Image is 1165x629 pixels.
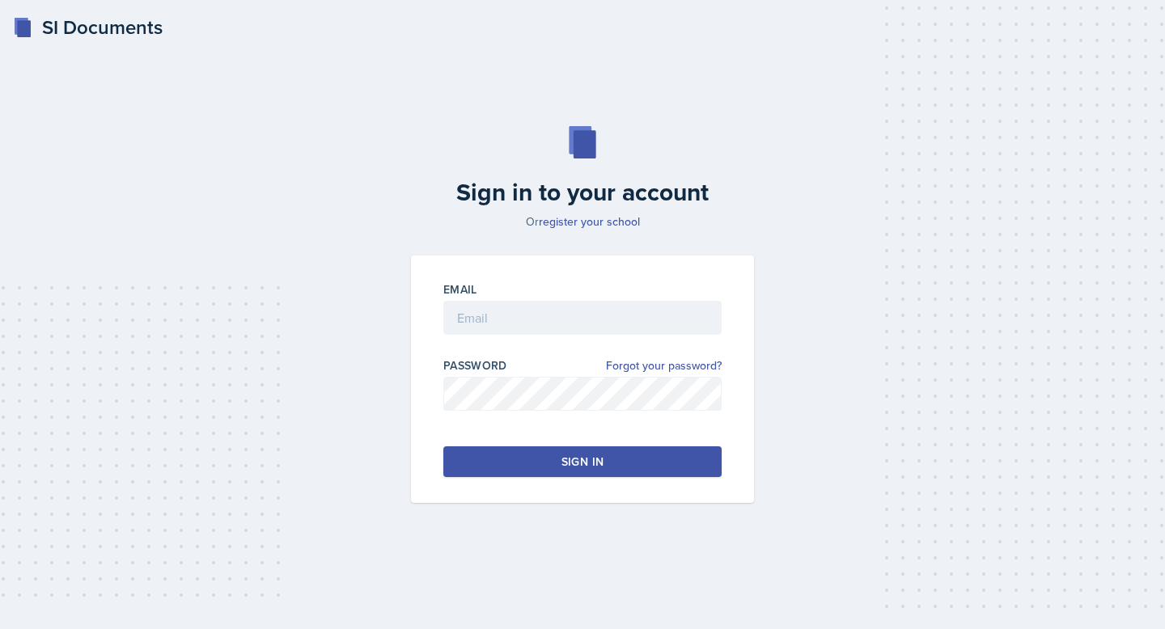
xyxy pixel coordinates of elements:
[443,301,722,335] input: Email
[443,281,477,298] label: Email
[13,13,163,42] a: SI Documents
[401,178,764,207] h2: Sign in to your account
[401,213,764,230] p: Or
[443,446,722,477] button: Sign in
[561,454,604,470] div: Sign in
[443,357,507,374] label: Password
[606,357,722,374] a: Forgot your password?
[539,213,640,230] a: register your school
